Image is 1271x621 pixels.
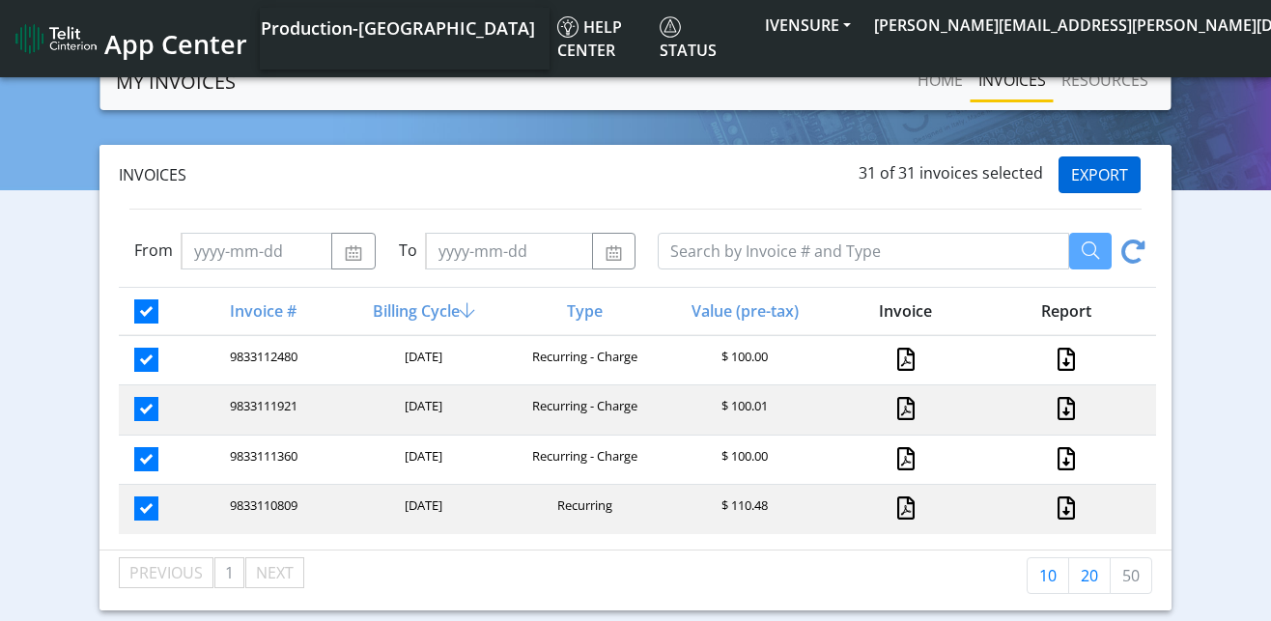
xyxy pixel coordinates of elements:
button: IVENSURE [753,8,862,42]
span: Previous [129,562,203,583]
div: Billing Cycle [342,299,502,323]
label: From [134,239,173,262]
div: Report [984,299,1144,323]
a: MY INVOICES [116,63,236,101]
img: calendar.svg [344,245,362,261]
div: [DATE] [342,447,502,473]
div: $ 100.01 [663,397,823,423]
a: 10 [1027,557,1069,594]
div: Type [502,299,663,323]
a: INVOICES [971,61,1054,99]
button: EXPORT [1059,156,1141,193]
input: yyyy-mm-dd [181,233,332,269]
div: Recurring - Charge [502,447,663,473]
label: To [399,239,417,262]
a: Status [652,8,753,70]
span: Production-[GEOGRAPHIC_DATA] [261,16,535,40]
img: status.svg [660,16,681,38]
div: Value (pre-tax) [663,299,823,323]
div: 9833112480 [182,348,342,374]
div: [DATE] [342,397,502,423]
a: RESOURCES [1054,61,1156,99]
span: Next [256,562,294,583]
input: yyyy-mm-dd [425,233,593,269]
div: Recurring [502,496,663,522]
span: Invoices [119,164,186,185]
div: 9833110809 [182,496,342,522]
div: [DATE] [342,496,502,522]
ul: Pagination [119,557,305,588]
div: Recurring - Charge [502,397,663,423]
div: 9833111921 [182,397,342,423]
span: Status [660,16,717,61]
div: Invoice [824,299,984,323]
span: App Center [104,26,247,62]
a: App Center [15,18,244,60]
span: 31 of 31 invoices selected [859,162,1043,183]
img: knowledge.svg [557,16,579,38]
div: $ 100.00 [663,348,823,374]
span: 1 [225,562,234,583]
div: 9833111360 [182,447,342,473]
a: Your current platform instance [260,8,534,46]
div: [DATE] [342,348,502,374]
a: Help center [550,8,652,70]
a: Home [910,61,971,99]
span: Help center [557,16,622,61]
div: $ 110.48 [663,496,823,522]
img: calendar.svg [605,245,623,261]
input: Search by Invoice # and Type [658,233,1069,269]
div: $ 100.00 [663,447,823,473]
div: Recurring - Charge [502,348,663,374]
a: 20 [1068,557,1111,594]
img: logo-telit-cinterion-gw-new.png [15,23,97,54]
div: Invoice # [182,299,342,323]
